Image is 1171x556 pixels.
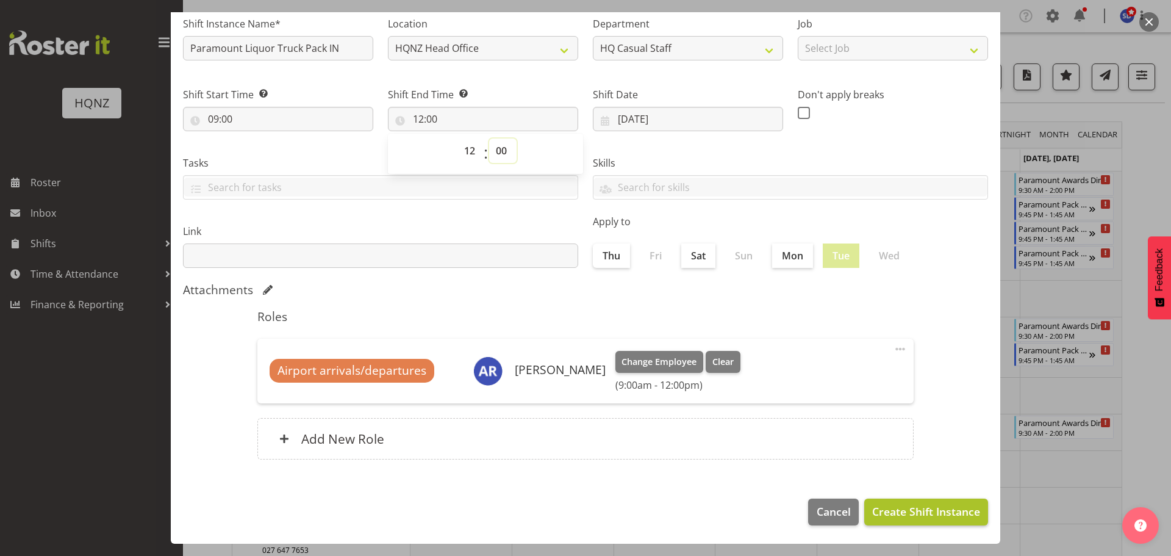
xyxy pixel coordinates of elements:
input: Search for skills [593,178,987,197]
h5: Attachments [183,283,253,297]
button: Change Employee [615,351,704,373]
span: Cancel [817,504,851,519]
input: Click to select... [388,107,578,131]
label: Apply to [593,214,988,229]
label: Sun [725,244,762,268]
label: Link [183,224,578,239]
button: Feedback - Show survey [1148,236,1171,319]
label: Shift End Time [388,87,578,102]
span: Create Shift Instance [872,504,980,519]
img: alex-romanytchev10814.jpg [473,356,503,386]
input: Search for tasks [184,178,578,197]
label: Tue [823,244,859,268]
label: Fri [640,244,671,268]
label: Shift Instance Name* [183,16,373,31]
label: Location [388,16,578,31]
button: Clear [706,351,740,373]
button: Create Shift Instance [864,499,988,525]
span: Change Employee [621,355,697,369]
label: Don't apply breaks [798,87,988,102]
h6: Add New Role [301,431,384,447]
h5: Roles [257,309,914,324]
span: Clear [712,355,734,369]
h6: (9:00am - 12:00pm) [615,379,740,391]
label: Wed [869,244,909,268]
input: Shift Instance Name [183,36,373,60]
img: help-xxl-2.png [1134,519,1147,532]
label: Thu [593,244,630,268]
span: Airport arrivals/departures [278,362,426,380]
button: Cancel [808,499,858,525]
label: Mon [772,244,813,268]
span: : [484,139,488,169]
label: Job [798,16,988,31]
label: Sat [681,244,715,268]
label: Department [593,16,783,31]
input: Click to select... [183,107,373,131]
label: Shift Start Time [183,87,373,102]
input: Click to select... [593,107,783,131]
label: Shift Date [593,87,783,102]
span: Feedback [1154,248,1165,291]
label: Skills [593,156,988,170]
h6: [PERSON_NAME] [515,363,606,377]
label: Tasks [183,156,578,170]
